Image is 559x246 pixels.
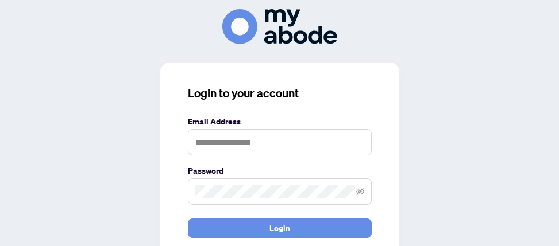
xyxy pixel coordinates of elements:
[269,219,290,237] span: Login
[356,188,364,196] span: eye-invisible
[188,115,372,128] label: Email Address
[188,218,372,238] button: Login
[222,9,337,44] img: ma-logo
[188,85,372,101] h3: Login to your account
[188,165,372,177] label: Password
